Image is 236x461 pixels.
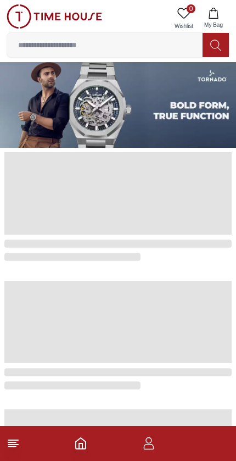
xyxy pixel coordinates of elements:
[74,437,87,450] a: Home
[170,4,198,32] a: 0Wishlist
[200,21,227,29] span: My Bag
[198,4,229,32] button: My Bag
[7,4,102,29] img: ...
[170,22,198,30] span: Wishlist
[187,4,195,13] span: 0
